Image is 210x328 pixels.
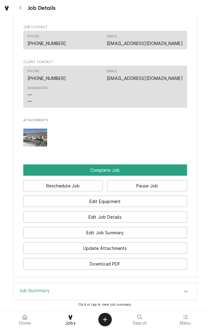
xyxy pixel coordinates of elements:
div: Email [107,69,182,81]
div: Button Group Row [23,207,187,223]
div: Button Group [23,164,187,270]
button: Edit Job Details [23,211,187,223]
a: Go to Jobs [1,2,12,13]
div: Job Summary [13,283,197,300]
div: Button Group Row [23,238,187,254]
span: Client Contact [23,60,187,65]
a: [PHONE_NUMBER] [28,41,66,46]
button: Download PDF [23,258,187,270]
button: Edit Job Summary [23,227,187,238]
button: Edit Equipment [23,196,187,207]
div: Email [107,69,118,74]
div: Contact [23,66,187,108]
div: Client Contact [23,60,187,110]
span: Search [133,321,147,326]
button: Reschedule Job [23,180,103,191]
a: Search [117,312,162,327]
a: Menu [163,312,208,327]
div: Job Contact [23,25,187,52]
a: [PHONE_NUMBER] [28,76,66,81]
span: Attachments [23,124,187,152]
span: Job Contact [23,25,187,30]
img: z4t9BU7OSKYKHbqHAzsg [23,129,47,147]
a: [EMAIL_ADDRESS][DOMAIN_NAME] [107,41,182,46]
div: Button Group Row [23,164,187,176]
button: Accordion Details Expand Trigger [13,283,197,300]
div: Phone [28,34,66,46]
button: Navigate back [15,2,26,13]
div: Button Group Row [23,176,187,191]
a: [EMAIL_ADDRESS][DOMAIN_NAME] [107,76,182,81]
h3: Job Summary [20,288,50,294]
div: Email [107,34,182,46]
span: Click or tap to view job summary. [78,303,132,307]
div: Attachments [23,118,187,152]
div: Button Group Row [23,254,187,270]
div: Email [107,34,118,39]
button: Update Attachments [23,243,187,254]
div: Phone [28,69,66,81]
div: Contact [23,31,187,50]
span: Jobs [65,321,76,326]
div: — [28,98,32,104]
div: Phone [28,34,39,39]
a: Home [2,312,47,327]
div: Accordion Header [13,283,197,300]
div: Button Group Row [23,223,187,238]
span: Home [19,321,31,326]
div: — [28,92,32,98]
div: Reminders [28,86,48,104]
div: Button Group Row [23,191,187,207]
div: Phone [28,69,39,74]
div: Job Contact List [23,31,187,52]
button: Create Object [98,313,112,326]
a: Jobs [48,312,93,327]
span: Job Details [26,4,55,12]
div: Client Contact List [23,66,187,111]
span: Attachments [23,118,187,123]
div: Reminders [28,86,48,91]
span: Menu [179,321,191,326]
button: Pause Job [107,180,187,191]
button: Complete Job [23,164,187,176]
